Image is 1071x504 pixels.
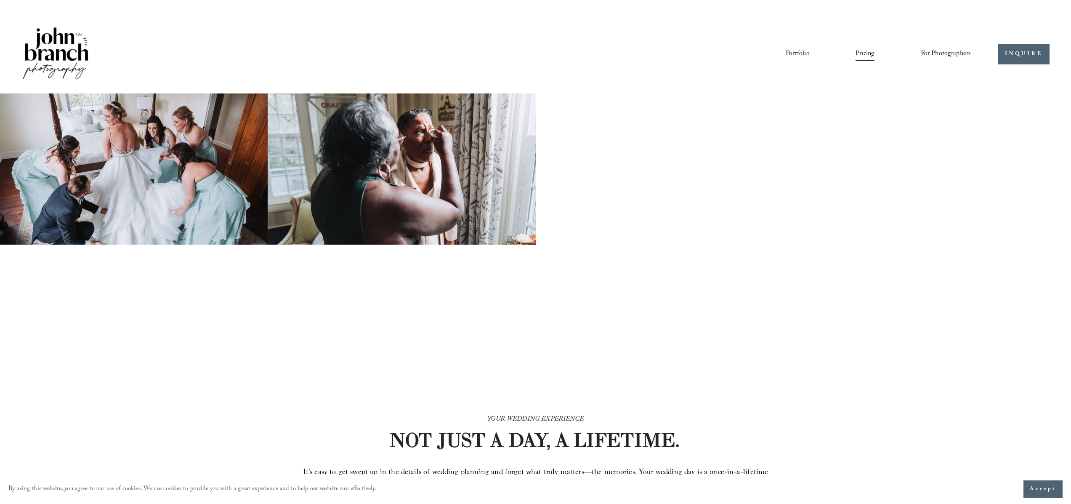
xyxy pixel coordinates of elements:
[921,48,971,61] span: For Photographers
[389,428,680,452] strong: NOT JUST A DAY, A LIFETIME.
[921,47,971,61] a: folder dropdown
[487,414,584,425] em: YOUR WEDDING EXPERIENCE
[998,44,1050,64] a: INQUIRE
[21,26,90,83] img: John Branch IV Photography
[268,93,535,245] img: Woman applying makeup to another woman near a window with floral curtains and autumn flowers.
[1030,485,1056,493] span: Accept
[1023,480,1063,498] button: Accept
[856,47,874,61] a: Pricing
[786,47,809,61] a: Portfolio
[8,483,377,496] p: By using this website, you agree to our use of cookies. We use cookies to provide you with a grea...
